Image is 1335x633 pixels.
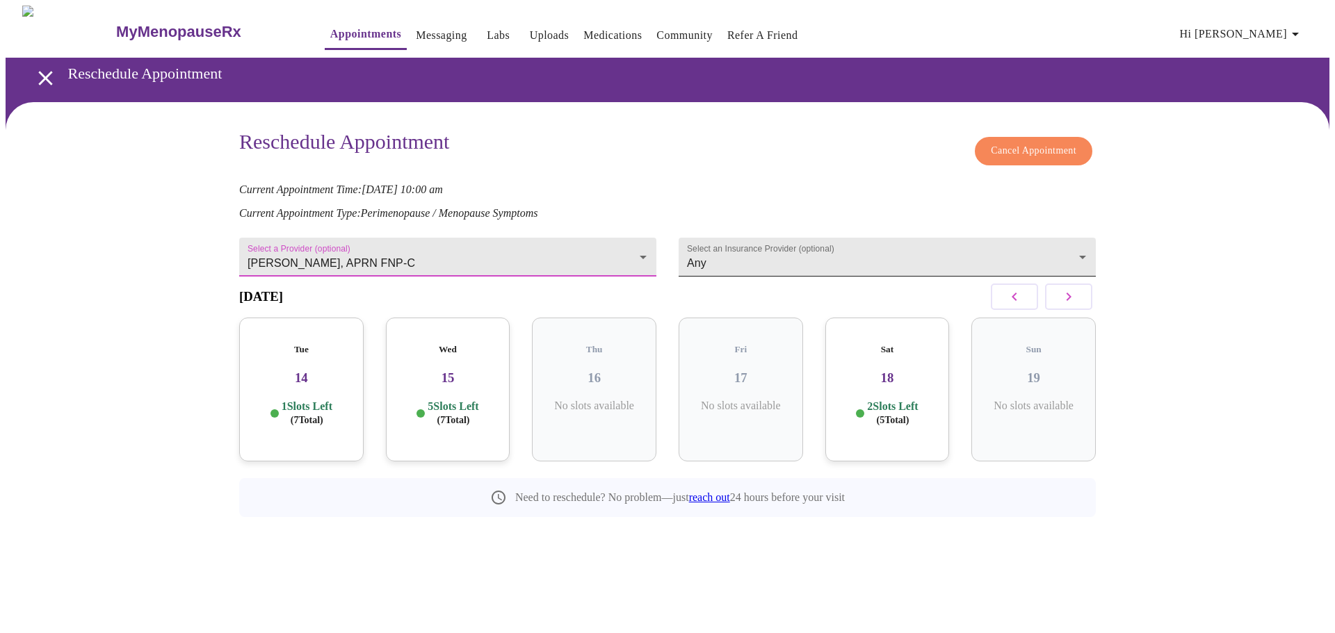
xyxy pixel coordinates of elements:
button: Medications [578,22,647,49]
a: Messaging [416,26,467,45]
h3: Reschedule Appointment [239,130,449,158]
span: Cancel Appointment [991,142,1076,160]
button: Community [651,22,718,49]
a: Appointments [330,24,401,44]
span: Hi [PERSON_NAME] [1180,24,1304,44]
h3: 14 [250,370,353,386]
button: Hi [PERSON_NAME] [1174,20,1309,48]
a: Labs [487,26,510,45]
button: Labs [476,22,521,49]
a: Uploads [530,26,569,45]
a: MyMenopauseRx [115,8,297,56]
h5: Thu [543,344,645,355]
p: 5 Slots Left [428,400,478,427]
p: 1 Slots Left [282,400,332,427]
a: Medications [583,26,642,45]
h3: 16 [543,370,645,386]
h3: MyMenopauseRx [116,23,241,41]
h3: [DATE] [239,289,283,304]
a: Community [656,26,713,45]
div: [PERSON_NAME], APRN FNP-C [239,238,656,277]
p: 2 Slots Left [867,400,918,427]
button: Messaging [410,22,472,49]
h3: Reschedule Appointment [68,65,1258,83]
button: Refer a Friend [722,22,804,49]
button: Cancel Appointment [975,137,1092,165]
h3: 18 [836,370,939,386]
img: MyMenopauseRx Logo [22,6,115,58]
h3: 17 [690,370,792,386]
h5: Sun [982,344,1085,355]
h3: 19 [982,370,1085,386]
span: ( 7 Total) [291,415,323,425]
h5: Sat [836,344,939,355]
p: No slots available [982,400,1085,412]
div: Any [679,238,1096,277]
button: Uploads [524,22,575,49]
span: ( 5 Total) [876,415,909,425]
h5: Tue [250,344,353,355]
a: reach out [689,491,730,503]
button: open drawer [25,58,66,99]
a: Refer a Friend [727,26,798,45]
h5: Wed [397,344,499,355]
h5: Fri [690,344,792,355]
span: ( 7 Total) [437,415,470,425]
h3: 15 [397,370,499,386]
em: Current Appointment Type: Perimenopause / Menopause Symptoms [239,207,537,219]
p: No slots available [543,400,645,412]
button: Appointments [325,20,407,50]
p: Need to reschedule? No problem—just 24 hours before your visit [515,491,845,504]
p: No slots available [690,400,792,412]
em: Current Appointment Time: [DATE] 10:00 am [239,183,443,195]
